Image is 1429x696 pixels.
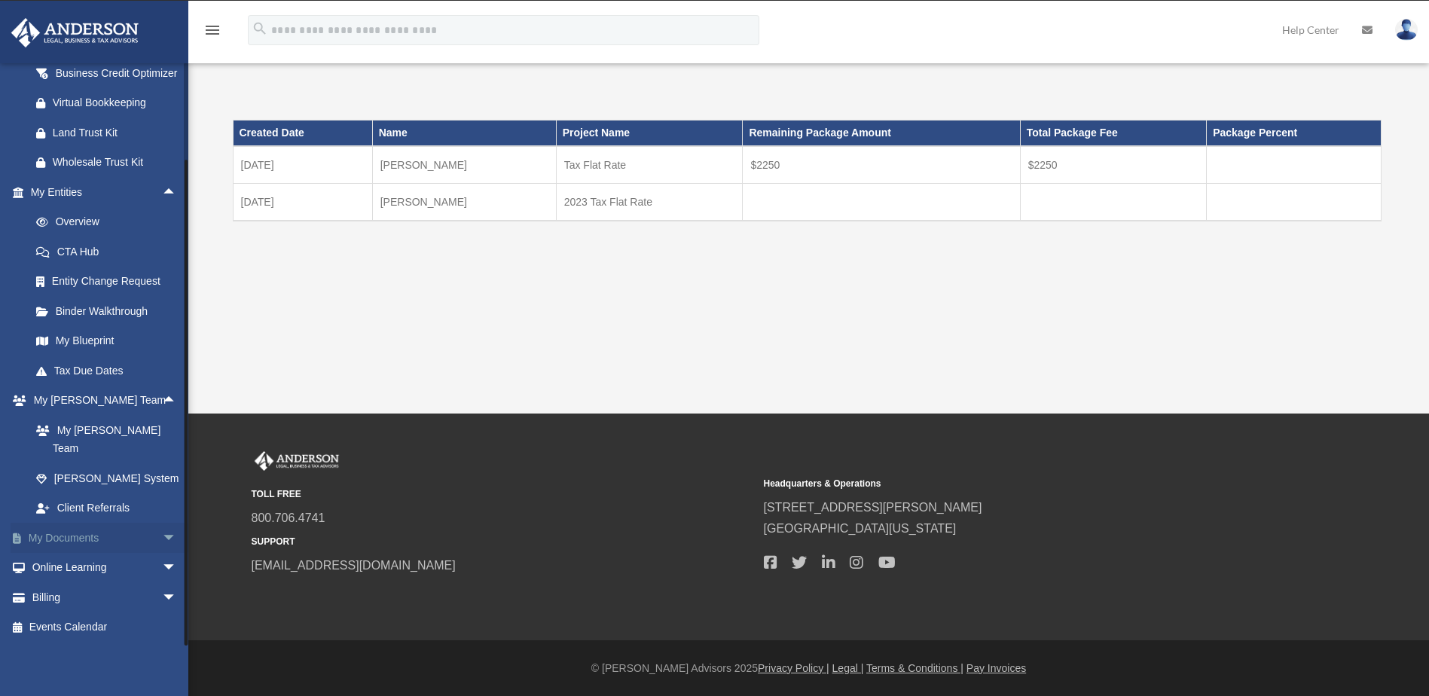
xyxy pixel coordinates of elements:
small: TOLL FREE [252,487,753,502]
a: My Entitiesarrow_drop_up [11,177,200,207]
a: My [PERSON_NAME] Team [21,415,200,463]
th: Remaining Package Amount [743,121,1020,146]
div: Virtual Bookkeeping [53,93,181,112]
a: [STREET_ADDRESS][PERSON_NAME] [764,501,982,514]
small: SUPPORT [252,534,753,550]
div: Business Credit Optimizer [53,64,181,83]
td: [DATE] [233,184,372,221]
small: Headquarters & Operations [764,476,1266,492]
td: [DATE] [233,146,372,184]
th: Total Package Fee [1020,121,1207,146]
a: Pay Invoices [966,662,1026,674]
td: Tax Flat Rate [556,146,743,184]
a: Wholesale Trust Kit [21,148,200,178]
span: arrow_drop_down [162,523,192,554]
a: Terms & Conditions | [866,662,963,674]
a: Binder Walkthrough [21,296,200,326]
a: [GEOGRAPHIC_DATA][US_STATE] [764,522,957,535]
a: Overview [21,207,200,237]
span: arrow_drop_down [162,582,192,613]
a: My Documentsarrow_drop_down [11,523,200,553]
img: Anderson Advisors Platinum Portal [252,451,342,471]
a: Events Calendar [11,612,200,643]
a: Legal | [832,662,864,674]
a: Business Credit Optimizer [21,58,200,88]
a: [EMAIL_ADDRESS][DOMAIN_NAME] [252,559,456,572]
td: 2023 Tax Flat Rate [556,184,743,221]
a: Privacy Policy | [758,662,829,674]
span: arrow_drop_up [162,177,192,208]
img: Anderson Advisors Platinum Portal [7,18,143,47]
div: Wholesale Trust Kit [53,153,181,172]
img: User Pic [1395,19,1418,41]
td: [PERSON_NAME] [372,146,556,184]
th: Name [372,121,556,146]
th: Package Percent [1207,121,1381,146]
a: Tax Due Dates [21,356,200,386]
td: $2250 [743,146,1020,184]
a: menu [203,26,221,39]
td: $2250 [1020,146,1207,184]
th: Project Name [556,121,743,146]
a: Entity Change Request [21,267,200,297]
div: Land Trust Kit [53,124,181,142]
i: search [252,20,268,37]
a: Land Trust Kit [21,118,200,148]
a: My [PERSON_NAME] Teamarrow_drop_up [11,386,200,416]
a: CTA Hub [21,237,200,267]
a: Client Referrals [21,493,200,524]
a: My Blueprint [21,326,200,356]
a: [PERSON_NAME] System [21,463,200,493]
span: arrow_drop_down [162,553,192,584]
a: 800.706.4741 [252,511,325,524]
i: menu [203,21,221,39]
a: Virtual Bookkeeping [21,88,200,118]
a: Online Learningarrow_drop_down [11,553,200,583]
span: arrow_drop_up [162,386,192,417]
div: © [PERSON_NAME] Advisors 2025 [188,659,1429,678]
td: [PERSON_NAME] [372,184,556,221]
a: Billingarrow_drop_down [11,582,200,612]
th: Created Date [233,121,372,146]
